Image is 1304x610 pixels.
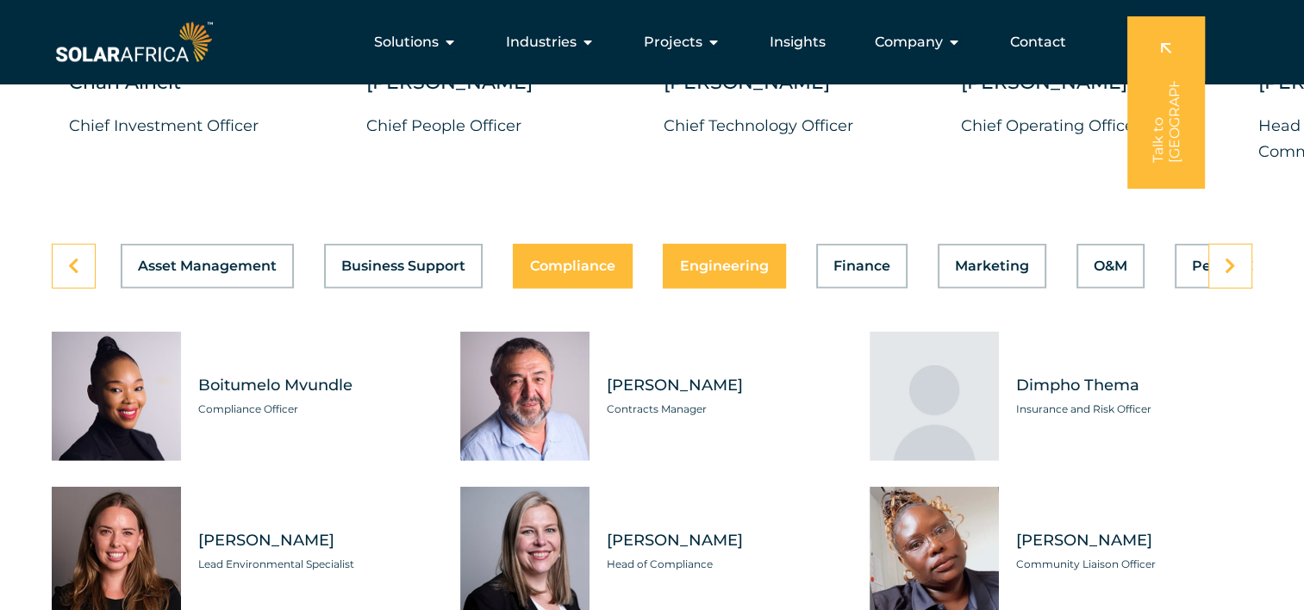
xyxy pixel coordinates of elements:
span: Lead Environmental Specialist [198,556,434,573]
div: Charl Alheit [69,70,340,113]
span: Projects [644,32,702,53]
span: Compliance [530,259,615,273]
span: Marketing [955,259,1029,273]
span: Asset Management [138,259,277,273]
p: Chief Investment Officer [69,113,340,139]
nav: Menu [216,25,1080,59]
div: [PERSON_NAME] [664,70,935,113]
span: Business Support [341,259,465,273]
span: Solutions [374,32,439,53]
span: Finance [833,259,890,273]
p: Chief Technology Officer [664,113,935,139]
div: [PERSON_NAME] [961,70,1232,113]
p: Chief People Officer [366,113,638,139]
span: [PERSON_NAME] [607,375,843,396]
span: [PERSON_NAME] [1016,530,1252,551]
a: Insights [770,32,826,53]
div: [PERSON_NAME] [366,70,638,113]
div: Menu Toggle [216,25,1080,59]
a: Contact [1010,32,1066,53]
span: [PERSON_NAME] [607,530,843,551]
span: Compliance Officer [198,401,434,418]
span: Industries [506,32,577,53]
span: Head of Compliance [607,556,843,573]
span: Insurance and Risk Officer [1016,401,1252,418]
span: Dimpho Thema [1016,375,1252,396]
span: Company [875,32,943,53]
p: Chief Operating Officer [961,113,1232,139]
span: O&M [1094,259,1127,273]
span: [PERSON_NAME] [198,530,434,551]
span: Engineering [680,259,769,273]
span: Boitumelo Mvundle [198,375,434,396]
span: Contracts Manager [607,401,843,418]
span: Community Liaison Officer [1016,556,1252,573]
